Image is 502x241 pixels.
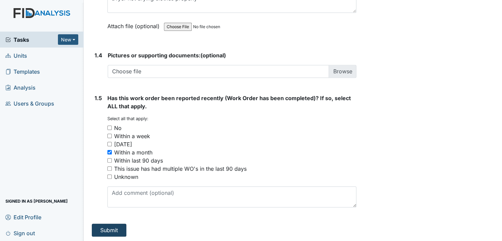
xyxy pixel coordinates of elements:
div: Within last 90 days [114,156,163,165]
span: Analysis [5,82,36,93]
span: Users & Groups [5,98,54,109]
input: [DATE] [107,142,112,146]
span: Pictures or supporting documents: [108,52,201,59]
a: Tasks [5,36,58,44]
input: Unknown [107,174,112,179]
div: No [114,124,122,132]
span: Edit Profile [5,212,41,222]
span: Signed in as [PERSON_NAME] [5,196,68,206]
input: This issue has had multiple WO's in the last 90 days [107,166,112,171]
div: [DATE] [114,140,132,148]
input: Within last 90 days [107,158,112,163]
div: Unknown [114,173,138,181]
small: Select all that apply: [107,116,148,121]
span: Templates [5,66,40,77]
div: Within a month [114,148,152,156]
label: 1.5 [95,94,102,102]
input: No [107,126,112,130]
div: This issue has had multiple WO's in the last 90 days [114,165,247,173]
label: Attach file (optional) [107,18,162,30]
span: Has this work order been reported recently (Work Order has been completed)? If so, select ALL tha... [107,95,351,110]
input: Within a month [107,150,112,154]
button: Submit [92,224,126,237]
span: Units [5,50,27,61]
input: Within a week [107,134,112,138]
label: 1.4 [95,51,102,59]
span: Sign out [5,228,35,238]
div: Within a week [114,132,150,140]
strong: (optional) [108,51,356,59]
button: New [58,34,78,45]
